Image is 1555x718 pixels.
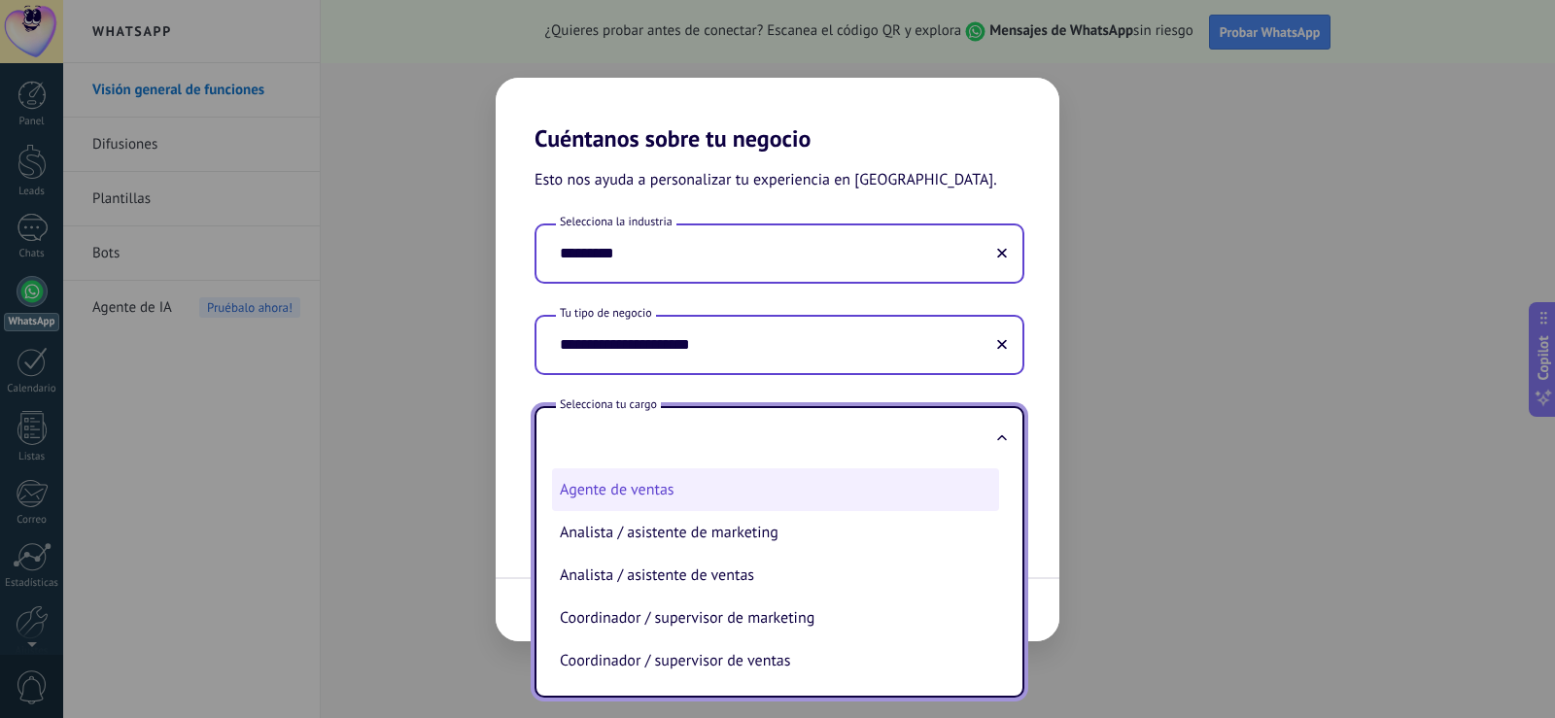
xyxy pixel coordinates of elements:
[552,554,999,597] li: Analista / asistente de ventas
[535,168,997,193] span: Esto nos ayuda a personalizar tu experiencia en [GEOGRAPHIC_DATA].
[552,468,999,511] li: Agente de ventas
[496,78,1059,153] h2: Cuéntanos sobre tu negocio
[552,639,999,682] li: Coordinador / supervisor de ventas
[552,597,999,639] li: Coordinador / supervisor de marketing
[552,511,999,554] li: Analista / asistente de marketing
